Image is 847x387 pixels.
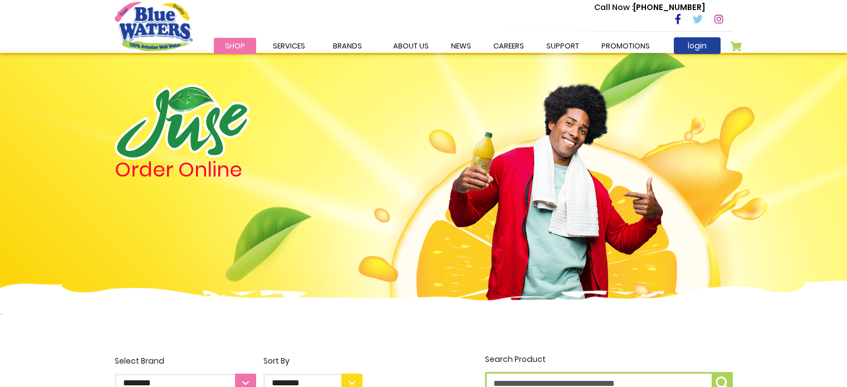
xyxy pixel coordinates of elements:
[382,38,440,54] a: about us
[115,2,193,51] a: store logo
[440,38,482,54] a: News
[590,38,661,54] a: Promotions
[482,38,535,54] a: careers
[594,2,633,13] span: Call Now :
[447,64,664,302] img: man.png
[594,2,705,13] p: [PHONE_NUMBER]
[115,85,249,160] img: logo
[535,38,590,54] a: support
[115,160,363,180] h4: Order Online
[273,41,305,51] span: Services
[225,41,245,51] span: Shop
[333,41,362,51] span: Brands
[263,355,363,367] div: Sort By
[674,37,721,54] a: login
